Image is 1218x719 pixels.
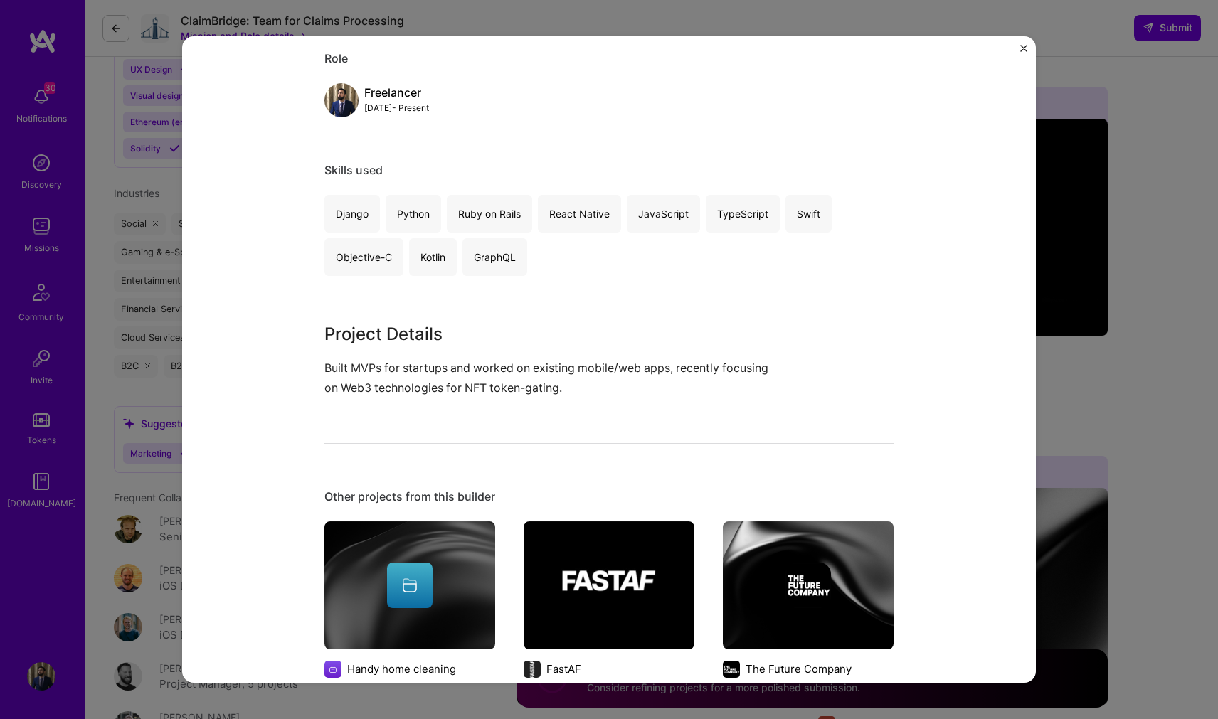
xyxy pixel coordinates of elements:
h4: E-Commerce Marketplace full-stack [524,682,694,701]
div: [DATE] - Present [364,100,429,115]
p: Built MVPs for startups and worked on existing mobile/web apps, recently focusing on Web3 technol... [324,358,787,397]
img: Company logo [324,661,341,678]
div: The Future Company [746,661,852,676]
div: GraphQL [462,238,527,276]
div: FastAF [546,661,581,676]
div: Kotlin [409,238,457,276]
div: Objective-C [324,238,403,276]
div: TypeScript [706,195,780,233]
div: Python [386,195,441,233]
button: Close [1020,45,1027,60]
img: E-Commerce Marketplace full-stack [524,521,694,649]
img: Company logo [524,661,541,678]
div: JavaScript [627,195,700,233]
div: Handy home cleaning [347,661,456,676]
div: Django [324,195,380,233]
div: Other projects from this builder [324,489,894,504]
h4: Backend/Mobile Software Engineer [324,682,495,701]
div: React Native [538,195,621,233]
div: Swift [785,195,832,233]
img: cover [723,521,894,649]
div: Freelancer [364,85,429,100]
div: Role [324,51,894,66]
img: Company logo [785,563,831,608]
h4: Future Web3 full-stack [723,682,894,701]
div: Skills used [324,163,894,178]
div: Ruby on Rails [447,195,532,233]
img: Company logo [723,661,740,678]
h3: Project Details [324,321,787,347]
img: cover [324,521,495,649]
